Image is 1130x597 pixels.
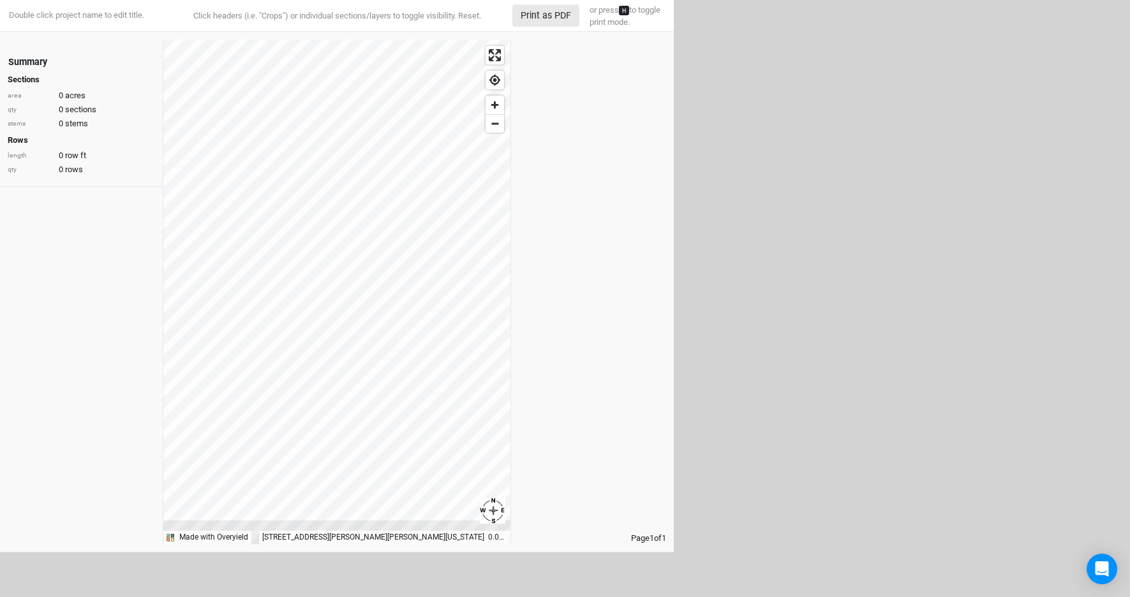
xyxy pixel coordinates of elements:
button: Enter fullscreen [486,46,504,64]
button: Find my location [486,71,504,89]
div: Page 1 of 1 [511,533,674,544]
div: [STREET_ADDRESS][PERSON_NAME][PERSON_NAME][US_STATE] 0.0000000, 0.0000000 [259,531,510,544]
div: 0 [8,150,155,161]
button: Print as PDF [512,4,579,27]
button: Zoom in [486,96,504,114]
div: Made with Overyield [179,532,248,543]
div: 0 [8,90,155,101]
canvas: Map [163,40,510,544]
div: qty [8,165,52,175]
div: Click headers (i.e. "Crops") or individual sections/layers to toggle visibility. [168,10,506,22]
span: stems [65,118,88,129]
kbd: H [619,6,629,15]
div: 0 [8,104,155,115]
div: length [8,151,52,161]
button: Zoom out [486,114,504,133]
div: qty [8,105,52,115]
h4: Sections [8,75,155,85]
div: Summary [8,55,47,69]
div: stems [8,119,52,129]
span: acres [65,90,85,101]
span: row ft [65,150,86,161]
div: Double click project name to edit title. [6,10,144,21]
span: sections [65,104,96,115]
button: Reset. [458,10,481,22]
div: Open Intercom Messenger [1087,554,1117,584]
span: Zoom out [486,115,504,133]
span: rows [65,164,83,175]
div: 0 [8,164,155,175]
h4: Rows [8,135,155,145]
div: 0 [8,118,155,129]
div: area [8,91,52,101]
